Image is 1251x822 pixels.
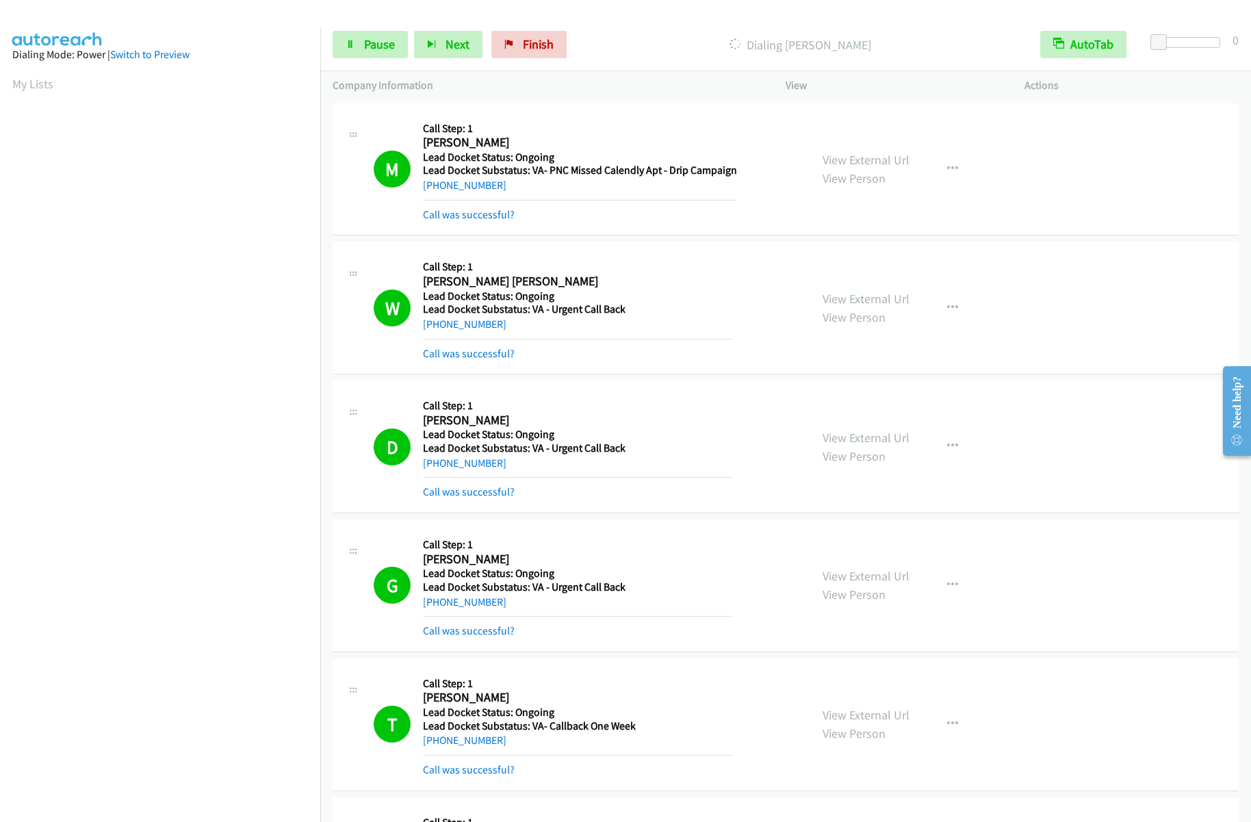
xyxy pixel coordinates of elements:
[374,428,411,465] h1: D
[423,706,732,719] h5: Lead Docket Status: Ongoing
[446,36,469,52] span: Next
[12,47,308,63] div: Dialing Mode: Power |
[1233,31,1239,49] div: 0
[423,552,732,567] h2: [PERSON_NAME]
[110,48,190,61] a: Switch to Preview
[423,580,732,594] h5: Lead Docket Substatus: VA - Urgent Call Back
[823,170,886,186] a: View Person
[1024,77,1239,94] p: Actions
[333,77,761,94] p: Company Information
[414,31,482,58] button: Next
[423,208,515,221] a: Call was successful?
[423,734,506,747] a: [PHONE_NUMBER]
[423,179,506,192] a: [PHONE_NUMBER]
[423,347,515,360] a: Call was successful?
[823,725,886,741] a: View Person
[423,122,737,136] h5: Call Step: 1
[423,164,737,177] h5: Lead Docket Substatus: VA- PNC Missed Calendly Apt - Drip Campaign
[823,448,886,464] a: View Person
[823,568,910,584] a: View External Url
[423,399,732,413] h5: Call Step: 1
[423,441,732,455] h5: Lead Docket Substatus: VA - Urgent Call Back
[423,457,506,470] a: [PHONE_NUMBER]
[585,36,1016,54] p: Dialing [PERSON_NAME]
[12,105,320,756] iframe: Dialpad
[374,290,411,326] h1: W
[423,595,506,608] a: [PHONE_NUMBER]
[423,538,732,552] h5: Call Step: 1
[423,318,506,331] a: [PHONE_NUMBER]
[823,430,910,446] a: View External Url
[423,290,732,303] h5: Lead Docket Status: Ongoing
[364,36,395,52] span: Pause
[423,135,732,151] h2: [PERSON_NAME]
[423,719,732,733] h5: Lead Docket Substatus: VA- Callback One Week
[423,677,732,691] h5: Call Step: 1
[374,706,411,743] h1: T
[423,260,732,274] h5: Call Step: 1
[333,31,408,58] a: Pause
[523,36,554,52] span: Finish
[374,567,411,604] h1: G
[823,587,886,602] a: View Person
[423,763,515,776] a: Call was successful?
[12,76,53,92] a: My Lists
[423,274,732,290] h2: [PERSON_NAME] [PERSON_NAME]
[423,485,515,498] a: Call was successful?
[423,690,732,706] h2: [PERSON_NAME]
[1211,357,1251,465] iframe: Resource Center
[786,77,1000,94] p: View
[1157,37,1220,48] div: Delay between calls (in seconds)
[423,428,732,441] h5: Lead Docket Status: Ongoing
[491,31,567,58] a: Finish
[1040,31,1126,58] button: AutoTab
[823,707,910,723] a: View External Url
[823,152,910,168] a: View External Url
[423,624,515,637] a: Call was successful?
[423,151,737,164] h5: Lead Docket Status: Ongoing
[374,151,411,188] h1: M
[423,567,732,580] h5: Lead Docket Status: Ongoing
[423,303,732,316] h5: Lead Docket Substatus: VA - Urgent Call Back
[823,291,910,307] a: View External Url
[423,413,732,428] h2: [PERSON_NAME]
[823,309,886,325] a: View Person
